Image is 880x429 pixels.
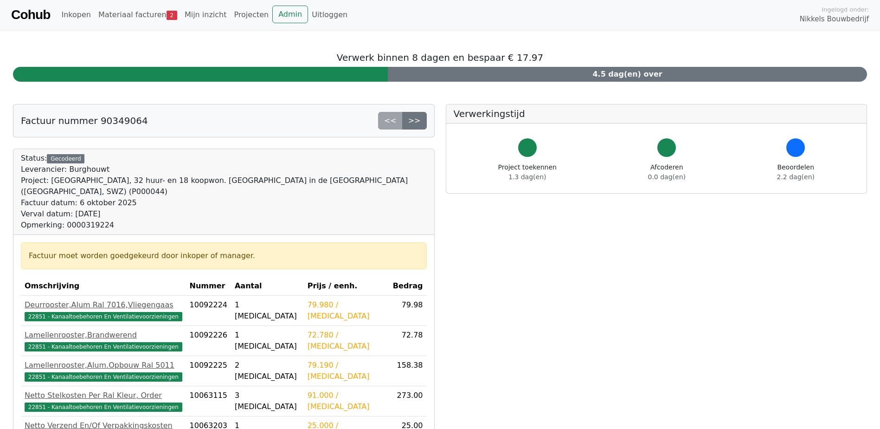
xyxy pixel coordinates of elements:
div: Deurrooster,Alum Ral 7016,Vliegengaas [25,299,182,311]
div: 91.000 / [MEDICAL_DATA] [308,390,385,412]
a: Materiaal facturen2 [95,6,181,24]
a: Mijn inzicht [181,6,231,24]
div: 79.980 / [MEDICAL_DATA] [308,299,385,322]
span: Ingelogd onder: [822,5,869,14]
div: Opmerking: 0000319224 [21,220,427,231]
a: Uitloggen [308,6,351,24]
span: 22851 - Kanaaltoebehoren En Ventilatievoorzieningen [25,403,182,412]
div: Verval datum: [DATE] [21,208,427,220]
a: Netto Stelkosten Per Ral Kleur, Order22851 - Kanaaltoebehoren En Ventilatievoorzieningen [25,390,182,412]
td: 273.00 [388,386,426,416]
a: >> [402,112,427,130]
th: Bedrag [388,277,426,296]
div: Status: [21,153,427,231]
span: 2.2 dag(en) [777,173,815,181]
div: Lamellenrooster,Brandwerend [25,330,182,341]
a: Deurrooster,Alum Ral 7016,Vliegengaas22851 - Kanaaltoebehoren En Ventilatievoorzieningen [25,299,182,322]
a: Lamellenrooster,Alum.Opbouw Ral 501122851 - Kanaaltoebehoren En Ventilatievoorzieningen [25,360,182,382]
div: 2 [MEDICAL_DATA] [235,360,300,382]
th: Nummer [186,277,231,296]
th: Prijs / eenh. [304,277,389,296]
a: Projecten [230,6,272,24]
div: Netto Stelkosten Per Ral Kleur, Order [25,390,182,401]
span: 0.0 dag(en) [648,173,686,181]
th: Aantal [231,277,304,296]
td: 79.98 [388,296,426,326]
td: 158.38 [388,356,426,386]
div: Factuur moet worden goedgekeurd door inkoper of manager. [29,250,419,261]
div: Beoordelen [777,162,815,182]
h5: Verwerk binnen 8 dagen en bespaar € 17.97 [13,52,867,63]
div: 79.190 / [MEDICAL_DATA] [308,360,385,382]
span: 1.3 dag(en) [508,173,546,181]
div: Project toekennen [498,162,557,182]
th: Omschrijving [21,277,186,296]
h5: Verwerkingstijd [454,108,860,119]
div: Project: [GEOGRAPHIC_DATA], 32 huur- en 18 koopwon. [GEOGRAPHIC_DATA] in de [GEOGRAPHIC_DATA] ([G... [21,175,427,197]
a: Lamellenrooster,Brandwerend22851 - Kanaaltoebehoren En Ventilatievoorzieningen [25,330,182,352]
div: 1 [MEDICAL_DATA] [235,299,300,322]
span: 2 [167,11,177,20]
div: Leverancier: Burghouwt [21,164,427,175]
a: Admin [272,6,308,23]
span: 22851 - Kanaaltoebehoren En Ventilatievoorzieningen [25,342,182,351]
div: Factuur datum: 6 oktober 2025 [21,197,427,208]
div: 72.780 / [MEDICAL_DATA] [308,330,385,352]
div: Afcoderen [648,162,686,182]
td: 10063115 [186,386,231,416]
div: 3 [MEDICAL_DATA] [235,390,300,412]
div: 1 [MEDICAL_DATA] [235,330,300,352]
span: 22851 - Kanaaltoebehoren En Ventilatievoorzieningen [25,312,182,321]
a: Inkopen [58,6,94,24]
td: 10092225 [186,356,231,386]
td: 72.78 [388,326,426,356]
td: 10092226 [186,326,231,356]
div: 4.5 dag(en) over [388,67,867,82]
td: 10092224 [186,296,231,326]
div: Gecodeerd [47,154,84,163]
h5: Factuur nummer 90349064 [21,115,148,126]
a: Cohub [11,4,50,26]
span: 22851 - Kanaaltoebehoren En Ventilatievoorzieningen [25,372,182,382]
div: Lamellenrooster,Alum.Opbouw Ral 5011 [25,360,182,371]
span: Nikkels Bouwbedrijf [800,14,869,25]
